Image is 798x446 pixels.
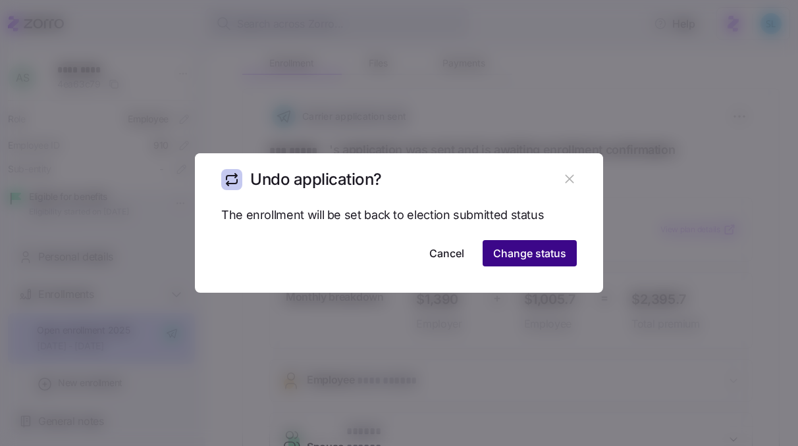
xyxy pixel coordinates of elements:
[483,240,577,266] button: Change status
[493,245,566,261] span: Change status
[419,240,475,266] button: Cancel
[429,245,464,261] span: Cancel
[221,206,544,225] span: The enrollment will be set back to election submitted status
[250,169,382,189] h1: Undo application?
